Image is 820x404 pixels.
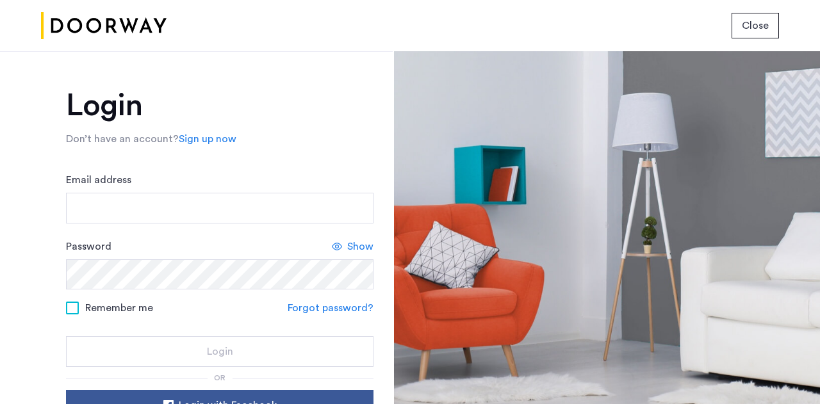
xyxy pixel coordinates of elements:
button: button [66,336,373,367]
label: Password [66,239,111,254]
a: Forgot password? [288,300,373,316]
span: Remember me [85,300,153,316]
a: Sign up now [179,131,236,147]
span: Don’t have an account? [66,134,179,144]
span: Show [347,239,373,254]
img: logo [41,2,167,50]
span: or [214,374,225,382]
h1: Login [66,90,373,121]
label: Email address [66,172,131,188]
span: Close [742,18,769,33]
button: button [732,13,779,38]
span: Login [207,344,233,359]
